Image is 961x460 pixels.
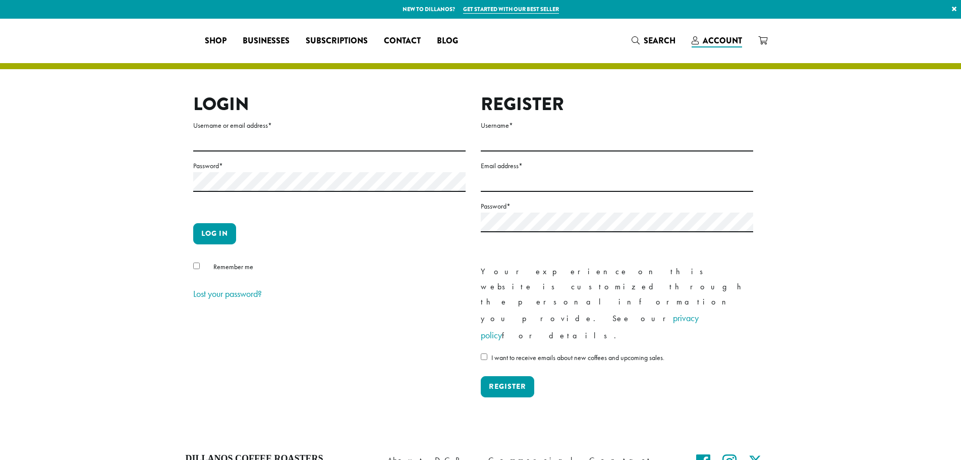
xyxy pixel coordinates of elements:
[481,264,753,344] p: Your experience on this website is customized through the personal information you provide. See o...
[481,312,699,341] a: privacy policy
[703,35,742,46] span: Account
[193,288,262,299] a: Lost your password?
[193,160,466,172] label: Password
[193,119,466,132] label: Username or email address
[491,353,664,362] span: I want to receive emails about new coffees and upcoming sales.
[481,353,487,360] input: I want to receive emails about new coffees and upcoming sales.
[193,223,236,244] button: Log in
[213,262,253,271] span: Remember me
[384,35,421,47] span: Contact
[624,32,684,49] a: Search
[197,33,235,49] a: Shop
[243,35,290,47] span: Businesses
[463,5,559,14] a: Get started with our best seller
[205,35,227,47] span: Shop
[481,93,753,115] h2: Register
[481,160,753,172] label: Email address
[306,35,368,47] span: Subscriptions
[481,200,753,213] label: Password
[481,119,753,132] label: Username
[481,376,534,397] button: Register
[193,93,466,115] h2: Login
[644,35,675,46] span: Search
[437,35,458,47] span: Blog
